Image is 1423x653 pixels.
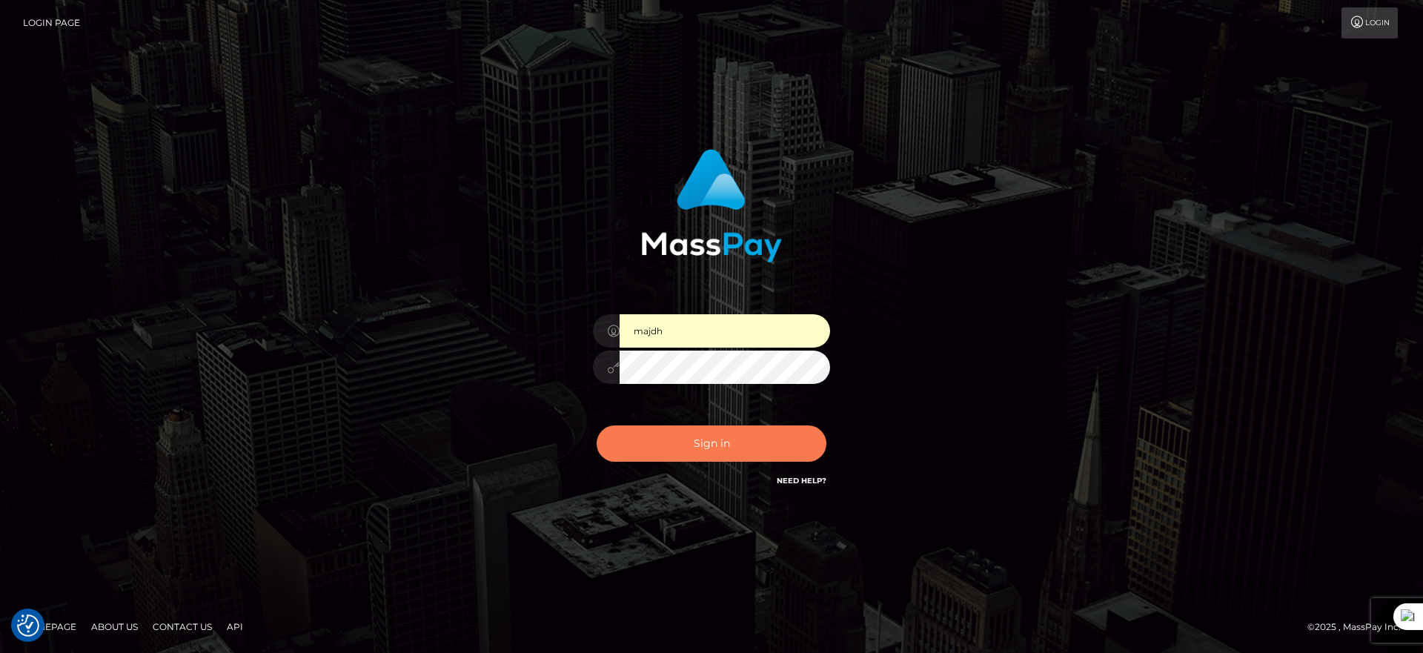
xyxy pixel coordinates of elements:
[777,476,826,485] a: Need Help?
[147,615,218,638] a: Contact Us
[16,615,82,638] a: Homepage
[23,7,80,39] a: Login Page
[1307,619,1412,635] div: © 2025 , MassPay Inc.
[85,615,144,638] a: About Us
[17,614,39,637] button: Consent Preferences
[641,149,782,262] img: MassPay Login
[597,425,826,462] button: Sign in
[221,615,249,638] a: API
[620,314,830,348] input: Username...
[17,614,39,637] img: Revisit consent button
[1341,7,1398,39] a: Login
